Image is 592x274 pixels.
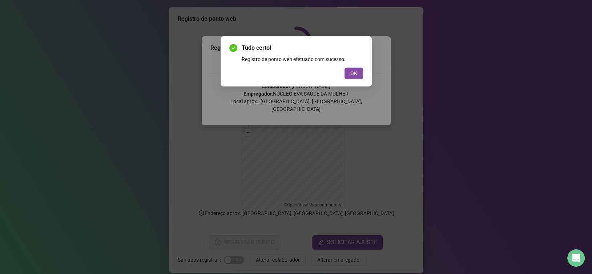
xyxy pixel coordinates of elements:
[350,69,357,77] span: OK
[567,249,585,267] div: Open Intercom Messenger
[242,44,363,52] span: Tudo certo!
[229,44,237,52] span: check-circle
[242,55,363,63] div: Registro de ponto web efetuado com sucesso.
[345,68,363,79] button: OK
